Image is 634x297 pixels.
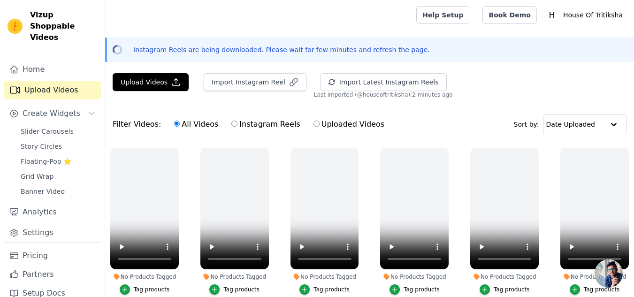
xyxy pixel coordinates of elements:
a: Analytics [4,203,101,221]
a: Banner Video [15,185,101,198]
div: No Products Tagged [560,273,629,281]
label: Instagram Reels [231,118,300,130]
span: Banner Video [21,187,65,196]
button: Import Latest Instagram Reels [320,73,447,91]
a: Pricing [4,246,101,265]
input: Uploaded Videos [313,121,320,127]
span: Slider Carousels [21,127,74,136]
div: Tag products [494,286,530,293]
input: Instagram Reels [231,121,237,127]
a: Grid Wrap [15,170,101,183]
button: H House Of Tritiksha [544,7,626,23]
a: Home [4,60,101,79]
div: Tag products [223,286,260,293]
button: Import Instagram Reel [204,73,306,91]
span: Story Circles [21,142,62,151]
span: Last imported (@ houseoftritiksha ): 2 minutes ago [314,91,453,99]
button: Upload Videos [113,73,189,91]
label: Uploaded Videos [313,118,385,130]
div: Tag products [404,286,440,293]
button: Tag products [570,284,620,295]
span: Grid Wrap [21,172,53,181]
span: Vizup Shoppable Videos [30,9,97,43]
div: No Products Tagged [470,273,539,281]
button: Tag products [299,284,350,295]
div: No Products Tagged [200,273,269,281]
p: Instagram Reels are being downloaded. Please wait for few minutes and refresh the page. [133,45,430,54]
div: No Products Tagged [110,273,179,281]
a: Book Demo [482,6,536,24]
input: All Videos [174,121,180,127]
div: Tag products [584,286,620,293]
p: House Of Tritiksha [559,7,626,23]
div: No Products Tagged [380,273,449,281]
span: Floating-Pop ⭐ [21,157,71,166]
button: Create Widgets [4,104,101,123]
a: Settings [4,223,101,242]
div: No Products Tagged [290,273,359,281]
a: Help Setup [416,6,469,24]
div: Filter Videos: [113,114,390,135]
a: Floating-Pop ⭐ [15,155,101,168]
button: Tag products [480,284,530,295]
div: Open chat [595,259,623,288]
span: Create Widgets [23,108,80,119]
text: H [549,10,555,20]
a: Slider Carousels [15,125,101,138]
div: Tag products [134,286,170,293]
a: Upload Videos [4,81,101,99]
img: Vizup [8,19,23,34]
div: Tag products [313,286,350,293]
a: Partners [4,265,101,284]
button: Tag products [209,284,260,295]
button: Tag products [120,284,170,295]
a: Story Circles [15,140,101,153]
div: Sort by: [514,114,627,134]
button: Tag products [390,284,440,295]
label: All Videos [173,118,219,130]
